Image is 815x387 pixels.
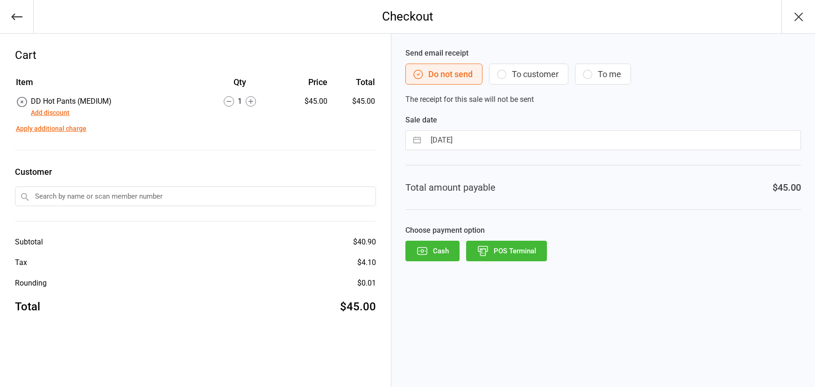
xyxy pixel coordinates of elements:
label: Choose payment option [405,225,801,236]
th: Total [331,76,375,95]
button: To customer [489,64,568,85]
div: Total amount payable [405,180,496,194]
button: Do not send [405,64,482,85]
div: $40.90 [353,236,376,248]
div: $45.00 [281,96,327,107]
label: Sale date [405,115,801,126]
div: Tax [15,257,27,268]
div: $0.01 [357,278,376,289]
div: Price [281,76,327,88]
input: Search by name or scan member number [15,186,376,206]
button: To me [575,64,631,85]
span: DD Hot Pants (MEDIUM) [31,97,112,106]
button: Cash [405,241,460,261]
div: $45.00 [772,180,801,194]
div: Subtotal [15,236,43,248]
label: Customer [15,165,376,178]
div: The receipt for this sale will not be sent [405,48,801,105]
th: Item [16,76,199,95]
button: POS Terminal [466,241,547,261]
div: Rounding [15,278,47,289]
button: Add discount [31,108,70,118]
button: Apply additional charge [16,124,86,134]
td: $45.00 [331,96,375,118]
div: Cart [15,47,376,64]
th: Qty [200,76,280,95]
label: Send email receipt [405,48,801,59]
div: Total [15,298,40,315]
div: $45.00 [340,298,376,315]
div: $4.10 [357,257,376,268]
div: 1 [200,96,280,107]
